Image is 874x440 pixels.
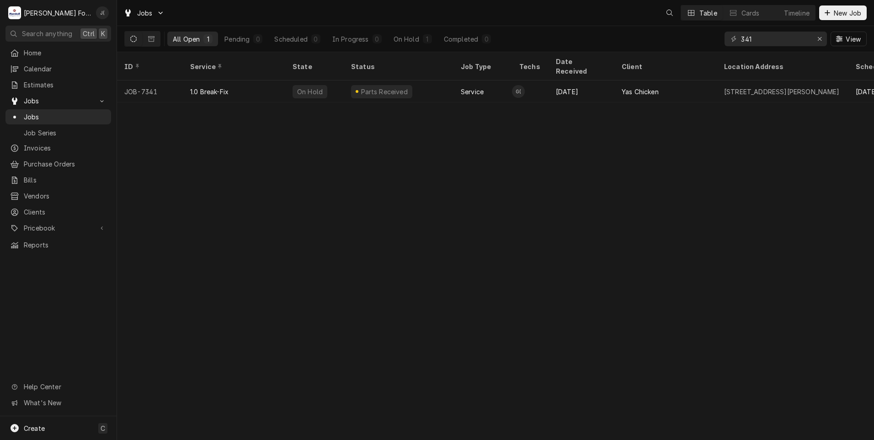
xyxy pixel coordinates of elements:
a: Reports [5,237,111,252]
a: Clients [5,204,111,220]
span: Jobs [24,112,107,122]
div: [PERSON_NAME] Food Equipment Service [24,8,91,18]
div: On Hold [296,87,324,97]
div: Client [622,62,708,71]
span: Estimates [24,80,107,90]
span: Bills [24,175,107,185]
div: 0 [255,34,261,44]
div: Date Received [556,57,605,76]
div: In Progress [332,34,369,44]
a: Invoices [5,140,111,156]
div: Job Type [461,62,505,71]
a: Purchase Orders [5,156,111,172]
button: Open search [662,5,677,20]
div: 0 [374,34,380,44]
div: 0 [484,34,489,44]
div: Timeline [784,8,810,18]
div: Techs [519,62,541,71]
button: View [831,32,867,46]
input: Keyword search [741,32,810,46]
div: Table [699,8,717,18]
div: [DATE] [549,80,614,102]
span: New Job [832,8,863,18]
div: JOB-7341 [117,80,183,102]
span: Jobs [24,96,93,106]
a: Vendors [5,188,111,204]
button: Erase input [812,32,827,46]
span: Reports [24,240,107,250]
div: Service [461,87,484,97]
div: Completed [444,34,478,44]
div: Gabe Collazo (127)'s Avatar [512,85,525,98]
span: K [101,29,105,38]
a: Go to What's New [5,395,111,410]
span: Pricebook [24,223,93,233]
div: Jeff Debigare (109)'s Avatar [96,6,109,19]
a: Bills [5,172,111,188]
div: Marshall Food Equipment Service's Avatar [8,6,21,19]
span: Create [24,424,45,432]
span: Clients [24,207,107,217]
a: Home [5,45,111,60]
div: Parts Received [360,87,409,97]
div: [STREET_ADDRESS][PERSON_NAME] [724,87,840,97]
a: Estimates [5,77,111,92]
span: Calendar [24,64,107,74]
span: Search anything [22,29,72,38]
div: 1 [205,34,211,44]
div: 0 [313,34,319,44]
span: View [844,34,863,44]
a: Jobs [5,109,111,124]
div: On Hold [394,34,419,44]
span: Ctrl [83,29,95,38]
div: Service [190,62,276,71]
div: Yas Chicken [622,87,659,97]
span: C [101,424,105,433]
span: Invoices [24,143,107,153]
div: All Open [173,34,200,44]
div: 1.0 Break-Fix [190,87,229,97]
a: Calendar [5,61,111,76]
div: Cards [741,8,760,18]
div: Pending [224,34,250,44]
span: Purchase Orders [24,159,107,169]
span: Home [24,48,107,58]
div: Status [351,62,444,71]
span: Help Center [24,382,106,392]
span: What's New [24,398,106,408]
button: New Job [819,5,867,20]
a: Go to Jobs [120,5,168,21]
button: Search anythingCtrlK [5,26,111,42]
span: Jobs [137,8,153,18]
a: Job Series [5,125,111,140]
div: M [8,6,21,19]
span: Job Series [24,128,107,138]
div: State [293,62,336,71]
div: G( [512,85,525,98]
a: Go to Help Center [5,379,111,394]
a: Go to Jobs [5,93,111,108]
div: ID [124,62,174,71]
span: Vendors [24,191,107,201]
a: Go to Pricebook [5,220,111,236]
div: Location Address [724,62,839,71]
div: 1 [425,34,430,44]
div: Scheduled [274,34,307,44]
div: J( [96,6,109,19]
